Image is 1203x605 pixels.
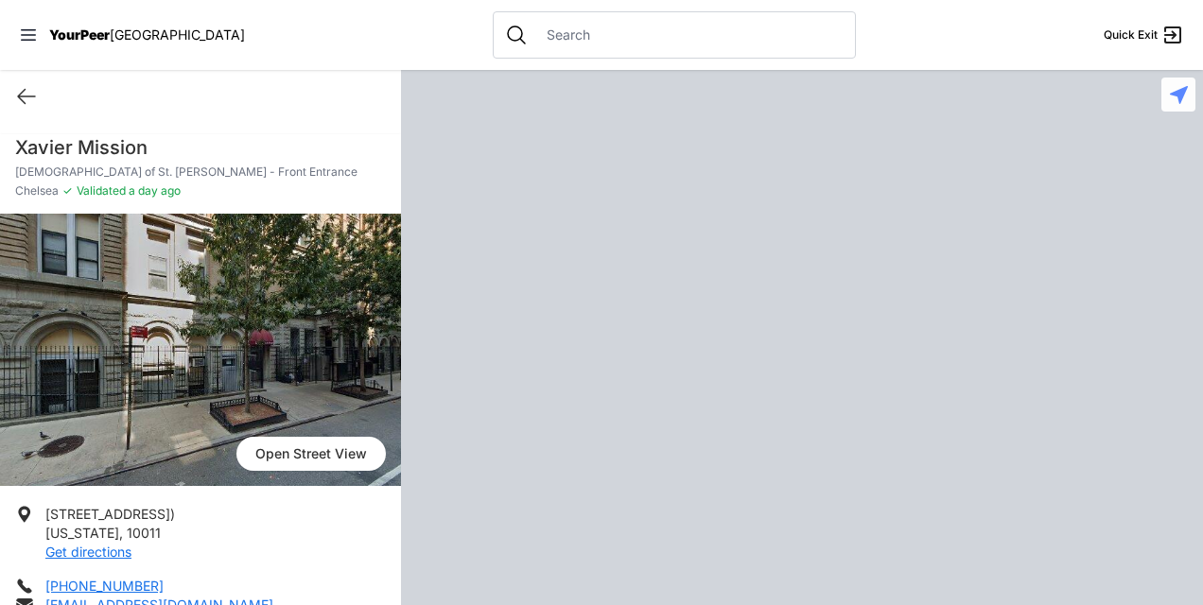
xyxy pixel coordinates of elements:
span: Validated [77,183,126,198]
span: [US_STATE] [45,525,119,541]
span: Quick Exit [1104,27,1158,43]
span: [GEOGRAPHIC_DATA] [110,26,245,43]
a: Quick Exit [1104,24,1184,46]
h1: Xavier Mission [15,134,386,161]
a: YourPeer[GEOGRAPHIC_DATA] [49,29,245,41]
span: YourPeer [49,26,110,43]
span: 10011 [127,525,161,541]
span: [STREET_ADDRESS]) [45,506,175,522]
a: Open Street View [236,437,386,471]
span: a day ago [126,183,181,198]
a: [PHONE_NUMBER] [45,578,164,594]
a: Get directions [45,544,131,560]
span: ✓ [62,183,73,199]
input: Search [535,26,844,44]
p: [DEMOGRAPHIC_DATA] of St. [PERSON_NAME] - Front Entrance [15,164,386,180]
span: , [119,525,123,541]
span: Chelsea [15,183,59,199]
